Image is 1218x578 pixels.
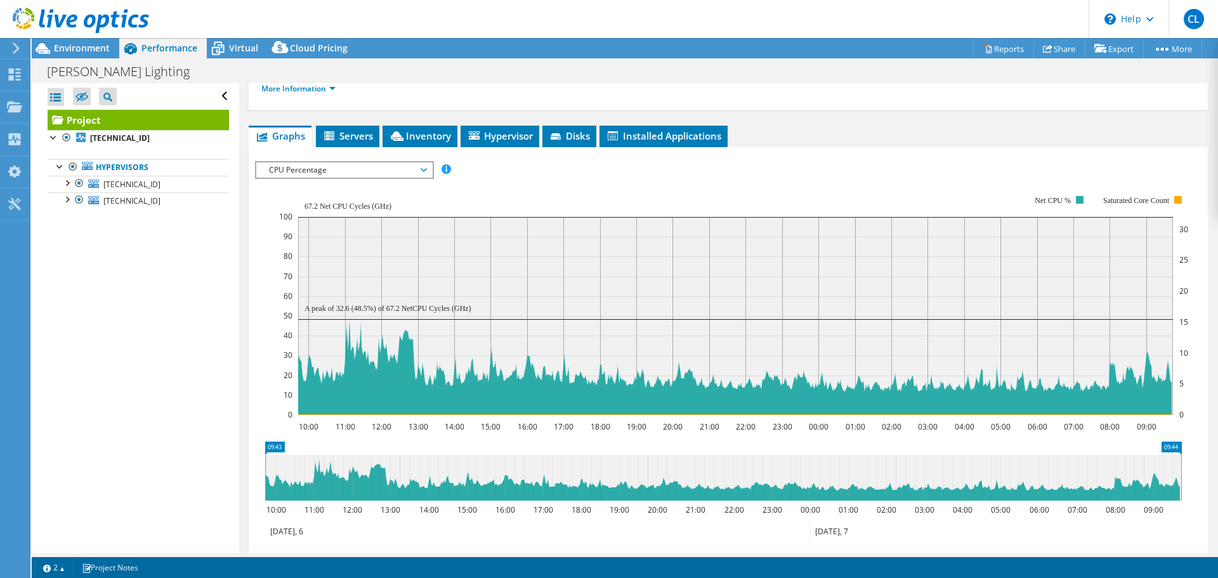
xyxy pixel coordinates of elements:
text: 10 [1179,348,1188,358]
text: 01:00 [839,504,858,515]
text: 19:00 [627,421,646,432]
text: 14:00 [419,504,439,515]
span: Disks [549,129,590,142]
text: 03:00 [918,421,938,432]
text: 00:00 [801,504,820,515]
span: [TECHNICAL_ID] [103,195,160,206]
text: 22:00 [724,504,744,515]
span: Installed Applications [606,129,721,142]
a: Project Notes [73,560,147,575]
text: 11:00 [336,421,355,432]
text: 0 [1179,409,1184,420]
text: 30 [284,350,292,360]
text: 05:00 [991,421,1011,432]
text: 0 [288,409,292,420]
text: Net CPU % [1035,196,1071,205]
a: More [1143,39,1202,58]
text: 50 [284,310,292,321]
text: 18:00 [572,504,591,515]
text: 5 [1179,378,1184,389]
text: 16:00 [495,504,515,515]
text: 07:00 [1064,421,1084,432]
text: 02:00 [877,504,896,515]
text: 09:00 [1137,421,1156,432]
h1: [PERSON_NAME] Lighting [41,65,209,79]
text: 03:00 [915,504,934,515]
text: 17:00 [554,421,573,432]
text: 60 [284,291,292,301]
text: 15:00 [481,421,501,432]
span: Hypervisor [467,129,533,142]
span: Graphs [255,129,305,142]
text: 13:00 [409,421,428,432]
text: 11:00 [304,504,324,515]
a: [TECHNICAL_ID] [48,130,229,147]
a: Project [48,110,229,130]
text: 18:00 [591,421,610,432]
a: More Information [261,83,336,94]
span: CPU Percentage [263,162,426,178]
text: 20 [284,370,292,381]
a: 2 [34,560,74,575]
text: 21:00 [700,421,719,432]
a: Share [1033,39,1085,58]
text: 15 [1179,317,1188,327]
text: 06:00 [1028,421,1047,432]
text: A peak of 32.6 (48.5%) of 67.2 NetCPU Cycles (GHz) [304,304,471,313]
text: 20 [1179,286,1188,296]
text: 08:00 [1106,504,1125,515]
text: 07:00 [1068,504,1087,515]
text: 23:00 [773,421,792,432]
span: Servers [322,129,373,142]
span: Cloud Pricing [290,42,348,54]
text: 05:00 [991,504,1011,515]
text: 06:00 [1030,504,1049,515]
svg: \n [1104,13,1116,25]
text: Saturated Core Count [1103,196,1170,205]
a: [TECHNICAL_ID] [48,192,229,209]
text: 10 [284,390,292,400]
text: 70 [284,271,292,282]
a: Export [1085,39,1144,58]
text: 21:00 [686,504,705,515]
text: 15:00 [457,504,477,515]
text: 09:00 [1144,504,1163,515]
b: [TECHNICAL_ID] [90,133,150,143]
text: 10:00 [266,504,286,515]
text: 00:00 [809,421,828,432]
text: 67.2 Net CPU Cycles (GHz) [304,202,391,211]
text: 14:00 [445,421,464,432]
span: Inventory [389,129,451,142]
text: 13:00 [381,504,400,515]
text: 04:00 [953,504,972,515]
text: 04:00 [955,421,974,432]
text: 16:00 [518,421,537,432]
text: 100 [279,211,292,222]
text: 08:00 [1100,421,1120,432]
span: Performance [141,42,197,54]
a: Reports [973,39,1034,58]
text: 10:00 [299,421,318,432]
span: Virtual [229,42,258,54]
text: 40 [284,330,292,341]
text: 25 [1179,254,1188,265]
text: 30 [1179,224,1188,235]
text: 12:00 [372,421,391,432]
a: Hypervisors [48,159,229,176]
text: 22:00 [736,421,756,432]
text: 20:00 [648,504,667,515]
span: Environment [54,42,110,54]
a: [TECHNICAL_ID] [48,176,229,192]
text: 90 [284,231,292,242]
span: [TECHNICAL_ID] [103,179,160,190]
text: 01:00 [846,421,865,432]
text: 20:00 [663,421,683,432]
text: 12:00 [343,504,362,515]
text: 02:00 [882,421,901,432]
text: 23:00 [763,504,782,515]
text: 17:00 [534,504,553,515]
span: CL [1184,9,1204,29]
text: 19:00 [610,504,629,515]
text: 80 [284,251,292,261]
